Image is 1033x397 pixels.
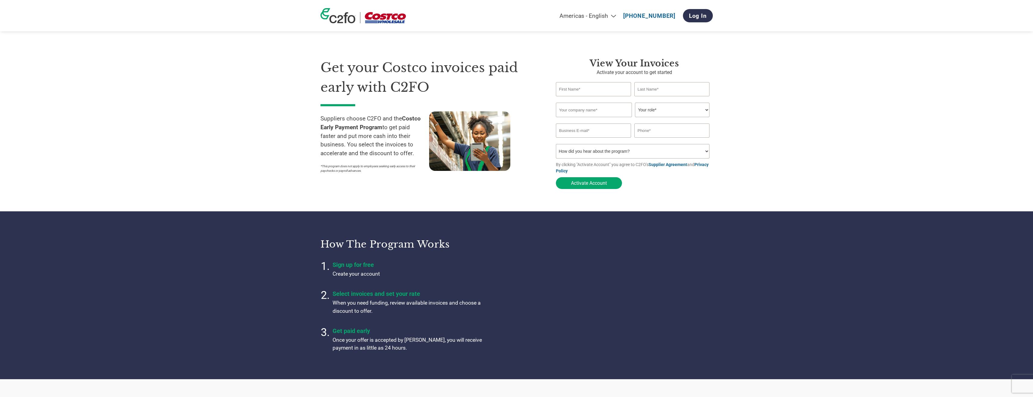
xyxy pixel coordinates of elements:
[623,12,675,19] a: [PHONE_NUMBER]
[556,177,622,189] button: Activate Account
[556,138,631,142] div: Inavlid Email Address
[333,261,483,268] h4: Sign up for free
[634,97,710,100] div: Invalid last name or last name is too long
[556,162,709,173] a: Privacy Policy
[333,270,483,278] p: Create your account
[649,162,687,167] a: Supplier Agreement
[333,336,483,352] p: Once your offer is accepted by [PERSON_NAME], you will receive payment in as little as 24 hours.
[320,58,538,97] h1: Get your Costco invoices paid early with C2FO
[634,138,710,142] div: Inavlid Phone Number
[556,97,631,100] div: Invalid first name or first name is too long
[634,82,710,96] input: Last Name*
[429,111,510,171] img: supply chain worker
[320,238,509,250] h3: How the program works
[333,327,483,335] h4: Get paid early
[556,58,713,69] h3: View Your Invoices
[556,69,713,76] p: Activate your account to get started
[320,114,429,158] p: Suppliers choose C2FO and the to get paid faster and put more cash into their business. You selec...
[634,123,710,138] input: Phone*
[683,9,713,22] a: Log In
[556,82,631,96] input: First Name*
[556,118,710,121] div: Invalid company name or company name is too long
[556,162,713,174] p: By clicking "Activate Account" you agree to C2FO's and
[320,115,421,131] strong: Costco Early Payment Program
[333,299,483,315] p: When you need funding, review available invoices and choose a discount to offer.
[556,103,632,117] input: Your company name*
[333,290,483,297] h4: Select invoices and set your rate
[365,12,406,23] img: Costco
[320,8,355,23] img: c2fo logo
[556,123,631,138] input: Invalid Email format
[635,103,709,117] select: Title/Role
[320,164,423,173] p: *This program does not apply to employees seeking early access to their paychecks or payroll adva...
